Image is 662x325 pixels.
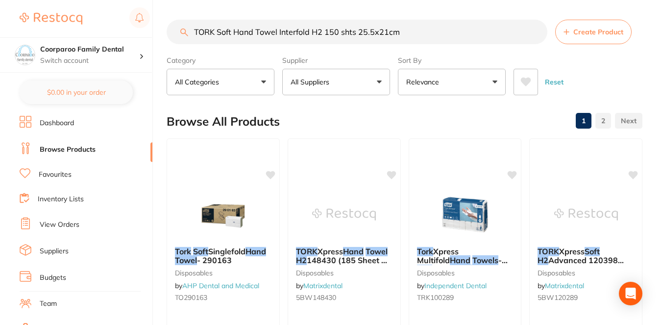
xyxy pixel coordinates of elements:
[39,170,72,180] a: Favourites
[433,190,497,239] img: Tork Xpress Multifold Hand Towels - Soft (Premium Hand Towel)
[167,115,280,129] h2: Browse All Products
[296,269,392,277] small: disposables
[303,281,343,290] a: Matrixdental
[417,246,459,265] span: Xpress Multifold
[417,293,454,302] span: TRK100289
[20,7,82,30] a: Restocq Logo
[296,255,387,274] span: 148430 (185 Sheet X 21 Packs)
[40,246,69,256] a: Suppliers
[538,255,625,283] span: Advanced 120398 (180 Sheet X 21 Packs) (was 120289)
[559,246,585,256] span: Xpress
[191,190,255,239] img: Tork Soft Singlefold Hand Towel - 290163
[542,69,566,95] button: Reset
[468,265,489,274] em: Hand
[538,269,634,277] small: disposables
[175,281,259,290] span: by
[432,265,468,274] span: (Premium
[197,255,232,265] span: - 290163
[40,56,139,66] p: Switch account
[366,246,388,256] em: Towel
[40,273,66,283] a: Budgets
[576,111,591,131] a: 1
[182,281,259,290] a: AHP Dental and Medical
[538,255,548,265] em: H2
[193,246,208,256] em: Soft
[406,77,443,87] p: Relevance
[175,77,223,87] p: All Categories
[40,220,79,230] a: View Orders
[282,56,390,65] label: Supplier
[318,246,343,256] span: Xpress
[538,247,634,265] b: TORK Xpress Soft H2 Advanced 120398 (180 Sheet X 21 Packs) (was 120289)
[398,69,506,95] button: Relevance
[545,281,584,290] a: Matrixdental
[296,293,336,302] span: 5BW148430
[175,293,207,302] span: TO290163
[40,145,96,155] a: Browse Products
[20,13,82,25] img: Restocq Logo
[167,20,547,44] input: Search Products
[417,246,433,256] em: Tork
[296,246,318,256] em: TORK
[208,246,245,256] span: Singlefold
[15,45,35,65] img: Coorparoo Family Dental
[538,293,578,302] span: 5BW120289
[38,194,84,204] a: Inventory Lists
[40,299,57,309] a: Team
[619,282,642,305] div: Open Intercom Messenger
[245,246,266,256] em: Hand
[296,281,343,290] span: by
[20,81,133,104] button: $0.00 in your order
[167,56,274,65] label: Category
[417,269,514,277] small: disposables
[175,246,191,256] em: Tork
[40,45,139,54] h4: Coorparoo Family Dental
[573,28,623,36] span: Create Product
[450,255,470,265] em: Hand
[167,69,274,95] button: All Categories
[554,190,618,239] img: TORK Xpress Soft H2 Advanced 120398 (180 Sheet X 21 Packs) (was 120289)
[417,281,487,290] span: by
[498,255,508,265] span: -
[175,255,197,265] em: Towel
[424,281,487,290] a: Independent Dental
[555,20,632,44] button: Create Product
[417,265,432,274] em: Soft
[595,111,611,131] a: 2
[291,77,333,87] p: All Suppliers
[472,255,498,265] em: Towels
[175,269,271,277] small: disposables
[538,246,559,256] em: TORK
[312,190,376,239] img: TORK Xpress Hand Towel H2 148430 (185 Sheet X 21 Packs)
[282,69,390,95] button: All Suppliers
[40,118,74,128] a: Dashboard
[417,247,514,265] b: Tork Xpress Multifold Hand Towels - Soft (Premium Hand Towel)
[585,246,600,256] em: Soft
[343,246,364,256] em: Hand
[398,56,506,65] label: Sort By
[538,281,584,290] span: by
[296,255,307,265] em: H2
[175,247,271,265] b: Tork Soft Singlefold Hand Towel - 290163
[296,247,392,265] b: TORK Xpress Hand Towel H2 148430 (185 Sheet X 21 Packs)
